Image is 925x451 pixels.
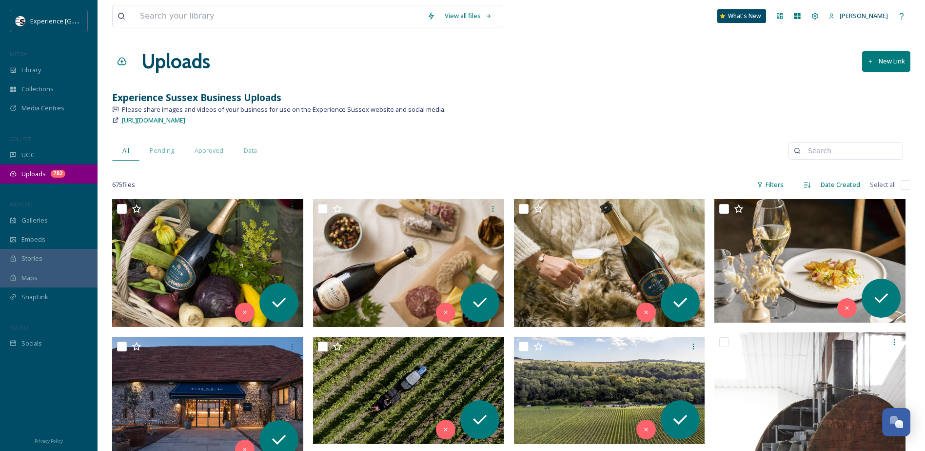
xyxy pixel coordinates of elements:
[122,116,185,124] span: [URL][DOMAIN_NAME]
[35,434,63,446] a: Privacy Policy
[244,146,257,155] span: Data
[803,141,898,161] input: Search
[313,337,504,445] img: ext_1759140677.838001_josie@wistonestate.co.uk-Wiston_Harvest_10_22-30. Wiston Estate Harvest_Cre...
[21,84,54,94] span: Collections
[313,199,504,327] img: ext_1759140684.955914_josie@wistonestate.co.uk-Wiston_Summer_Shoot_07_24-113.jpg
[21,339,42,348] span: Socials
[714,199,905,323] img: ext_1759140678.184117_josie@wistonestate.co.uk-Wiston_Chalk_Photo_Shoot_12_23-7.jpg
[21,169,46,179] span: Uploads
[122,146,129,155] span: All
[870,180,896,189] span: Select all
[21,216,48,225] span: Galleries
[514,337,705,445] img: ext_1759140677.295883_josie@wistonestate.co.uk-Wiston_Harvest_10_22-53_ Credit Jo Hunt.jpg
[21,292,48,302] span: SnapLink
[21,65,41,75] span: Library
[16,16,25,26] img: WSCC%20ES%20Socials%20Icon%20-%20Secondary%20-%20Black.jpg
[816,175,865,194] div: Date Created
[840,11,888,20] span: [PERSON_NAME]
[717,9,766,23] a: What's New
[21,150,35,160] span: UGC
[112,180,135,189] span: 675 file s
[10,50,27,58] span: MEDIA
[135,5,422,27] input: Search your library
[824,6,893,25] a: [PERSON_NAME]
[150,146,174,155] span: Pending
[30,16,127,25] span: Experience [GEOGRAPHIC_DATA]
[10,324,29,331] span: SOCIALS
[10,201,32,208] span: WIDGETS
[35,438,63,444] span: Privacy Policy
[141,47,210,76] a: Uploads
[882,408,910,436] button: Open Chat
[862,51,910,71] button: New Link
[21,254,42,263] span: Stories
[21,273,38,283] span: Maps
[10,135,31,143] span: COLLECT
[122,114,185,126] a: [URL][DOMAIN_NAME]
[21,235,45,244] span: Embeds
[752,175,788,194] div: Filters
[440,6,497,25] a: View all files
[514,199,705,327] img: ext_1759140684.010509_josie@wistonestate.co.uk-Wiston_Autumn_Shoot_22_10_24-61.jpg
[51,170,65,178] div: 782
[21,103,64,113] span: Media Centres
[195,146,223,155] span: Approved
[112,199,303,327] img: ext_1759140685.883532_josie@wistonestate.co.uk-Wiston_Summer_Shoot_07_24-135.jpg
[122,105,446,114] span: Please share images and videos of your business for use on the Experience Sussex website and soci...
[112,91,281,104] strong: Experience Sussex Business Uploads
